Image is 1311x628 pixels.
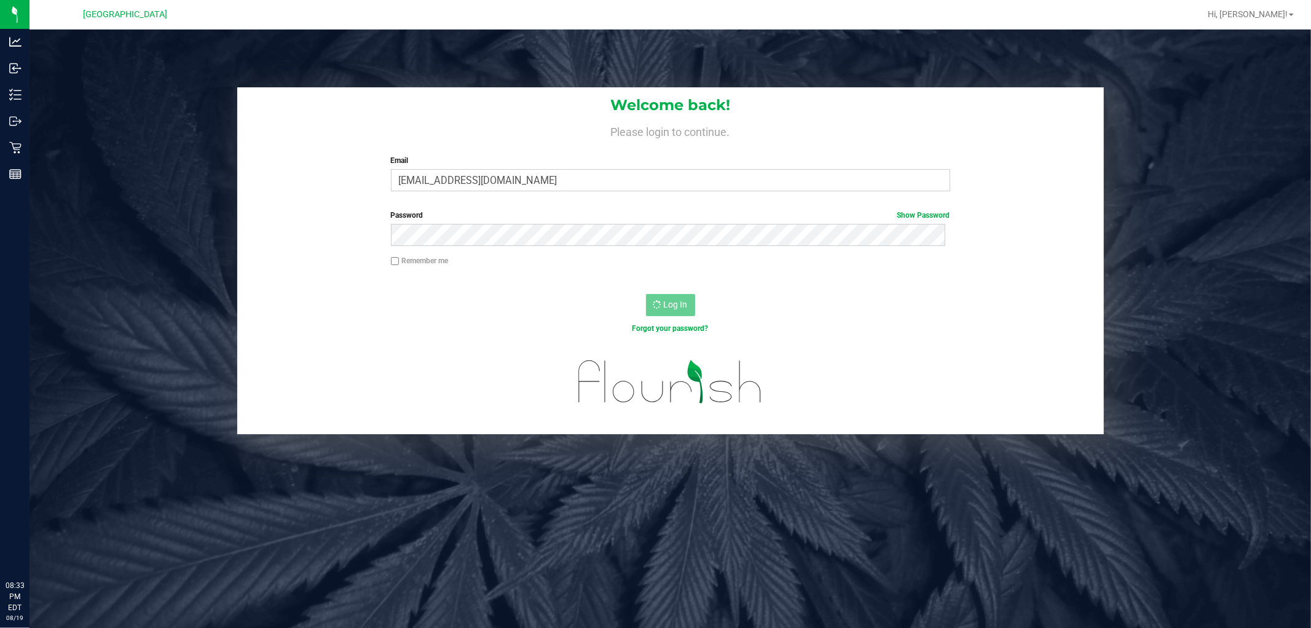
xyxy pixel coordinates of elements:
inline-svg: Reports [9,168,22,180]
h4: Please login to continue. [237,123,1104,138]
span: [GEOGRAPHIC_DATA] [84,9,168,20]
label: Email [391,155,950,166]
span: Log In [664,300,688,309]
inline-svg: Inventory [9,89,22,101]
inline-svg: Outbound [9,115,22,127]
inline-svg: Retail [9,141,22,154]
p: 08:33 PM EDT [6,580,24,613]
span: Password [391,211,423,220]
button: Log In [646,294,695,316]
label: Remember me [391,255,449,266]
input: Remember me [391,257,400,266]
inline-svg: Inbound [9,62,22,74]
a: Forgot your password? [632,324,709,333]
h1: Welcome back! [237,97,1104,113]
inline-svg: Analytics [9,36,22,48]
img: flourish_logo.svg [562,347,779,416]
a: Show Password [897,211,950,220]
span: Hi, [PERSON_NAME]! [1208,9,1288,19]
p: 08/19 [6,613,24,622]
